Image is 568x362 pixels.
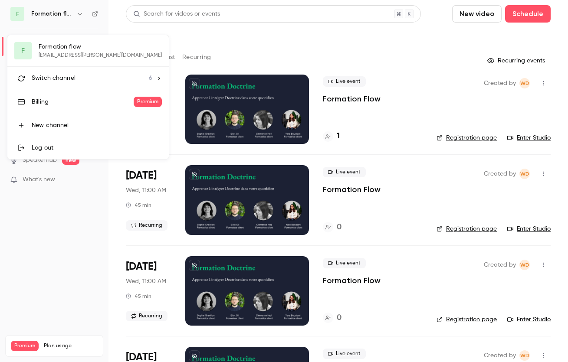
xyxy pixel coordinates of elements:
[134,97,162,107] span: Premium
[32,121,162,130] div: New channel
[149,74,152,83] span: 6
[32,74,76,83] span: Switch channel
[32,143,162,152] div: Log out
[32,98,134,106] div: Billing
